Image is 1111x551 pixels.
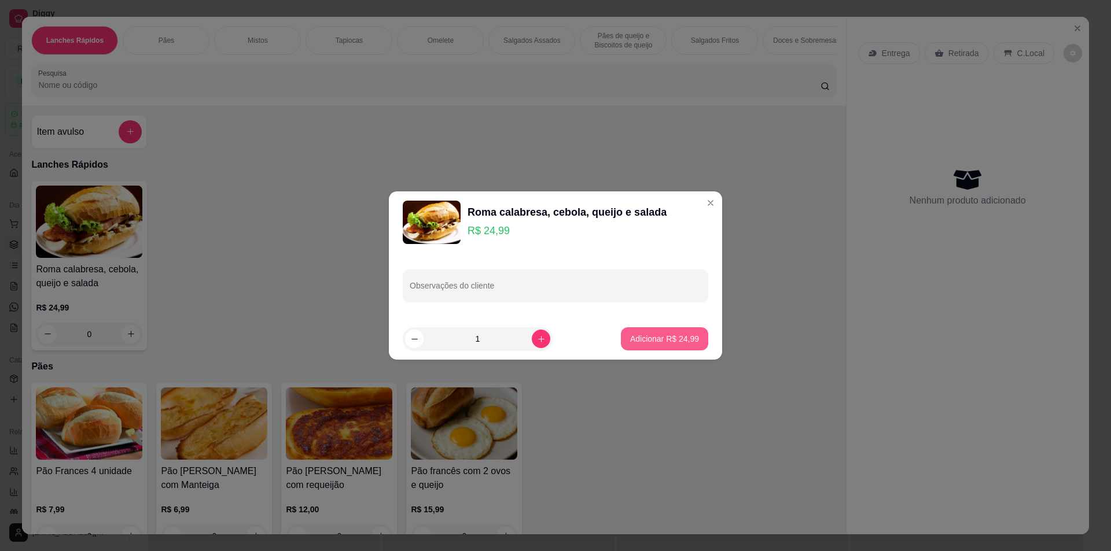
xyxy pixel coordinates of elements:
[532,330,550,348] button: increase-product-quantity
[630,333,699,345] p: Adicionar R$ 24,99
[468,204,667,220] div: Roma calabresa, cebola, queijo e salada
[410,284,701,296] input: Observações do cliente
[405,330,424,348] button: decrease-product-quantity
[621,327,708,350] button: Adicionar R$ 24,99
[468,223,667,239] p: R$ 24,99
[403,201,461,244] img: product-image
[701,194,720,212] button: Close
